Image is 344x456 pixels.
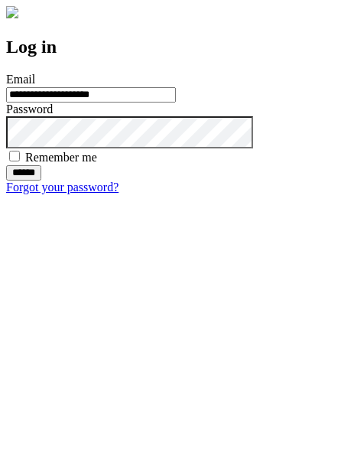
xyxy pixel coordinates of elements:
img: logo-4e3dc11c47720685a147b03b5a06dd966a58ff35d612b21f08c02c0306f2b779.png [6,6,18,18]
a: Forgot your password? [6,181,118,194]
label: Remember me [25,151,97,164]
h2: Log in [6,37,338,57]
label: Email [6,73,35,86]
label: Password [6,103,53,116]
